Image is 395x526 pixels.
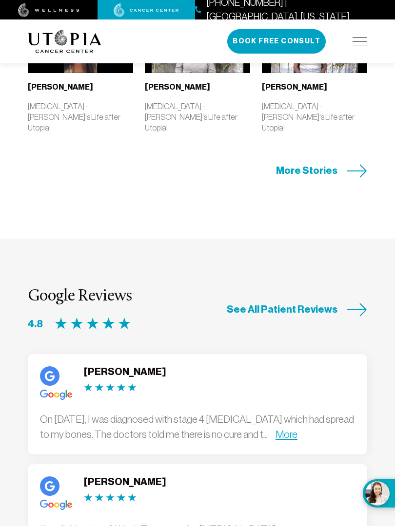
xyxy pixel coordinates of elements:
a: More Stories [276,164,367,178]
div: [PERSON_NAME] [84,366,166,378]
span: See All Patient Reviews [227,303,337,316]
a: See All Patient Reviews [227,303,367,317]
img: google [40,500,72,510]
b: [PERSON_NAME] [145,82,210,92]
span: 4.8 [28,318,43,331]
p: [MEDICAL_DATA] - [PERSON_NAME]'s Life after Utopia! [28,101,133,133]
img: wellness [18,3,79,17]
img: Google Reviews [84,493,137,502]
span: More Stories [276,164,337,177]
div: [PERSON_NAME] [84,476,166,488]
a: More [276,429,297,440]
img: google [40,390,72,400]
button: Book Free Consult [227,29,326,54]
b: [PERSON_NAME] [262,82,327,92]
img: Google Reviews [84,383,137,392]
img: logo [28,30,101,53]
img: google [40,476,59,496]
img: Google Reviews [55,318,131,330]
div: On [DATE], I was diagnosed with stage 4 [MEDICAL_DATA] which had spread to my bones. The doctors ... [40,412,355,442]
img: icon-hamburger [353,38,367,45]
h3: Google Reviews [28,287,132,306]
p: [MEDICAL_DATA] - [PERSON_NAME]'s Life after Utopia! [145,101,250,133]
p: [MEDICAL_DATA] - [PERSON_NAME]'s Life after Utopia! [262,101,367,133]
b: [PERSON_NAME] [28,82,93,92]
img: google [40,366,59,386]
img: cancer center [114,3,179,17]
